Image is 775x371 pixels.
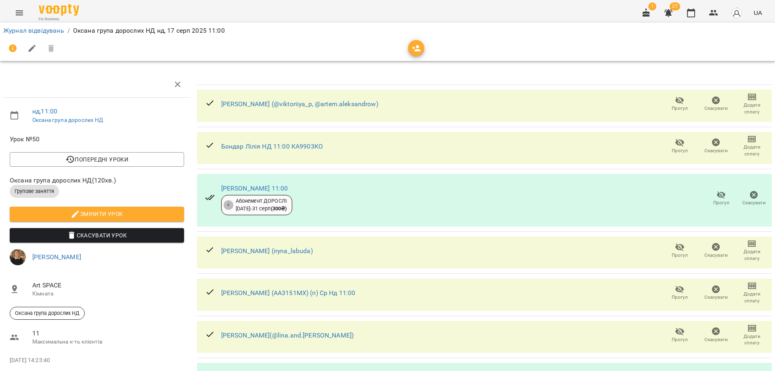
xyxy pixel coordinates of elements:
[705,187,737,210] button: Прогул
[672,147,688,154] span: Прогул
[739,291,765,304] span: Додати сплату
[10,228,184,243] button: Скасувати Урок
[698,93,734,115] button: Скасувати
[3,27,64,34] a: Журнал відвідувань
[221,184,288,192] a: [PERSON_NAME] 11:00
[16,209,178,219] span: Змінити урок
[39,4,79,16] img: Voopty Logo
[10,188,59,195] span: Групове заняття
[662,324,698,347] button: Прогул
[236,197,287,212] div: Абонемент ДОРОСЛІ [DATE] - 31 серп
[10,207,184,221] button: Змінити урок
[672,105,688,112] span: Прогул
[713,199,729,206] span: Прогул
[32,253,81,261] a: [PERSON_NAME]
[221,289,356,297] a: [PERSON_NAME] (АА3151МХ) (п) Ср Нд 11:00
[73,26,225,36] p: Оксана група дорослих НД нд, 17 серп 2025 11:00
[698,135,734,157] button: Скасувати
[10,134,184,144] span: Урок №50
[3,26,772,36] nav: breadcrumb
[10,249,26,265] img: 833e180af62a04887f2b5b74376f6fd9.jpeg
[672,294,688,301] span: Прогул
[734,282,770,304] button: Додати сплату
[662,240,698,262] button: Прогул
[704,252,728,259] span: Скасувати
[672,252,688,259] span: Прогул
[739,248,765,262] span: Додати сплату
[704,147,728,154] span: Скасувати
[662,93,698,115] button: Прогул
[734,135,770,157] button: Додати сплату
[224,200,233,210] div: 4
[16,231,178,240] span: Скасувати Урок
[734,324,770,347] button: Додати сплату
[704,294,728,301] span: Скасувати
[32,117,103,123] a: Оксана група дорослих НД
[754,8,762,17] span: UA
[221,247,313,255] a: [PERSON_NAME] (iryna_labuda)
[10,356,184,365] p: [DATE] 14:23:40
[221,331,354,339] a: [PERSON_NAME](@lina.and.[PERSON_NAME])
[704,105,728,112] span: Скасувати
[739,144,765,157] span: Додати сплату
[698,282,734,304] button: Скасувати
[734,240,770,262] button: Додати сплату
[10,307,85,320] div: Оксана група дорослих НД
[739,333,765,347] span: Додати сплату
[221,100,378,108] a: [PERSON_NAME] (@viktoriiya_p, @artem.aleksandrow)
[67,26,70,36] li: /
[32,338,184,346] p: Максимальна к-ть клієнтів
[737,187,770,210] button: Скасувати
[32,281,184,290] span: Art SPACE
[731,7,742,19] img: avatar_s.png
[698,324,734,347] button: Скасувати
[750,5,765,20] button: UA
[698,240,734,262] button: Скасувати
[10,3,29,23] button: Menu
[32,290,184,298] p: Кімната
[648,2,656,10] span: 1
[734,93,770,115] button: Додати сплату
[32,107,57,115] a: нд , 11:00
[10,310,84,317] span: Оксана група дорослих НД
[271,205,287,212] b: ( 300 ₴ )
[662,135,698,157] button: Прогул
[739,102,765,115] span: Додати сплату
[10,176,184,185] span: Оксана група дорослих НД ( 120 хв. )
[662,282,698,304] button: Прогул
[704,336,728,343] span: Скасувати
[742,199,766,206] span: Скасувати
[32,329,184,338] span: 11
[39,17,79,22] span: For Business
[10,152,184,167] button: Попередні уроки
[672,336,688,343] span: Прогул
[16,155,178,164] span: Попередні уроки
[670,2,680,10] span: 27
[221,143,323,150] a: Бондар Лілія НД 11:00 КА9903КО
